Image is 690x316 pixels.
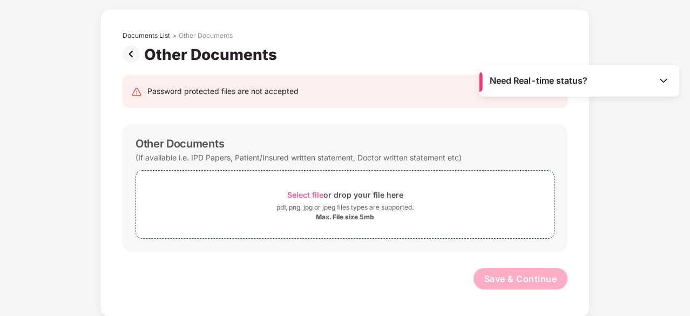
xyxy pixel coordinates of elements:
[136,137,224,150] div: Other Documents
[147,85,299,97] div: Password protected files are not accepted
[136,179,554,230] span: Select fileor drop your file herepdf, png, jpg or jpeg files types are supported.Max. File size 5mb
[316,213,374,221] div: Max. File size 5mb
[658,75,669,86] img: Toggle Icon
[144,45,281,64] div: Other Documents
[490,75,587,86] span: Need Real-time status?
[136,150,462,165] div: (If available i.e. IPD Papers, Patient/Insured written statement, Doctor written statement etc)
[287,190,323,199] span: Select file
[123,45,144,63] img: svg+xml;base64,PHN2ZyBpZD0iUHJldi0zMngzMiIgeG1sbnM9Imh0dHA6Ly93d3cudzMub3JnLzIwMDAvc3ZnIiB3aWR0aD...
[276,202,414,213] div: pdf, png, jpg or jpeg files types are supported.
[287,187,403,202] div: or drop your file here
[123,31,170,40] div: Documents List
[473,268,568,290] button: Save & Continue
[172,31,177,40] div: >
[179,31,233,40] div: Other Documents
[131,86,142,97] img: svg+xml;base64,PHN2ZyB4bWxucz0iaHR0cDovL3d3dy53My5vcmcvMjAwMC9zdmciIHdpZHRoPSIyNCIgaGVpZ2h0PSIyNC...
